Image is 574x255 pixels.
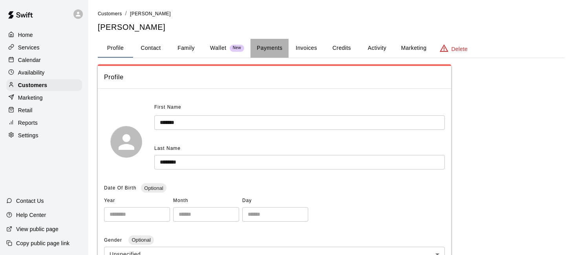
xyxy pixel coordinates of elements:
a: Customers [98,10,122,16]
a: Settings [6,129,82,141]
p: Delete [452,45,468,53]
p: Wallet [210,44,227,52]
p: Customers [18,81,47,89]
button: Activity [359,39,395,58]
span: Optional [128,237,154,243]
a: Availability [6,67,82,78]
a: Marketing [6,92,82,104]
button: Invoices [289,39,324,58]
p: Marketing [18,94,43,102]
p: Home [18,31,33,39]
span: Last Name [154,146,181,151]
p: Services [18,44,40,51]
p: Help Center [16,211,46,219]
p: Contact Us [16,197,44,205]
span: First Name [154,101,181,114]
span: New [230,46,244,51]
a: Customers [6,79,82,91]
button: Credits [324,39,359,58]
nav: breadcrumb [98,9,565,18]
span: Customers [98,11,122,16]
p: Copy public page link [16,239,69,247]
span: [PERSON_NAME] [130,11,171,16]
p: Settings [18,131,38,139]
span: Year [104,195,170,207]
p: View public page [16,225,58,233]
p: Calendar [18,56,41,64]
a: Retail [6,104,82,116]
span: Optional [141,185,166,191]
span: Date Of Birth [104,185,136,191]
li: / [125,9,127,18]
h5: [PERSON_NAME] [98,22,565,33]
a: Calendar [6,54,82,66]
a: Reports [6,117,82,129]
span: Month [173,195,239,207]
p: Reports [18,119,38,127]
button: Payments [250,39,289,58]
button: Family [168,39,204,58]
a: Services [6,42,82,53]
span: Profile [104,72,445,82]
span: Day [242,195,308,207]
a: Home [6,29,82,41]
p: Retail [18,106,33,114]
button: Marketing [395,39,433,58]
button: Contact [133,39,168,58]
div: basic tabs example [98,39,565,58]
button: Profile [98,39,133,58]
p: Availability [18,69,45,76]
span: Gender [104,237,124,243]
